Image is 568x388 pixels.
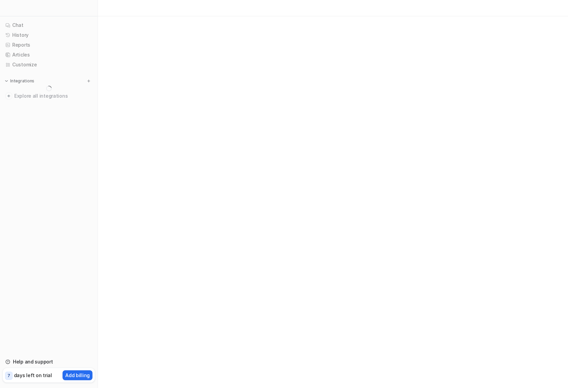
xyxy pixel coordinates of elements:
[3,78,36,84] button: Integrations
[4,79,9,83] img: expand menu
[3,357,95,367] a: Help and support
[5,93,12,99] img: explore all integrations
[3,20,95,30] a: Chat
[3,50,95,60] a: Articles
[14,91,92,101] span: Explore all integrations
[3,30,95,40] a: History
[63,370,92,380] button: Add billing
[86,79,91,83] img: menu_add.svg
[3,60,95,69] a: Customize
[10,78,34,84] p: Integrations
[3,91,95,101] a: Explore all integrations
[3,40,95,50] a: Reports
[14,372,52,379] p: days left on trial
[7,373,10,379] p: 7
[65,372,90,379] p: Add billing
